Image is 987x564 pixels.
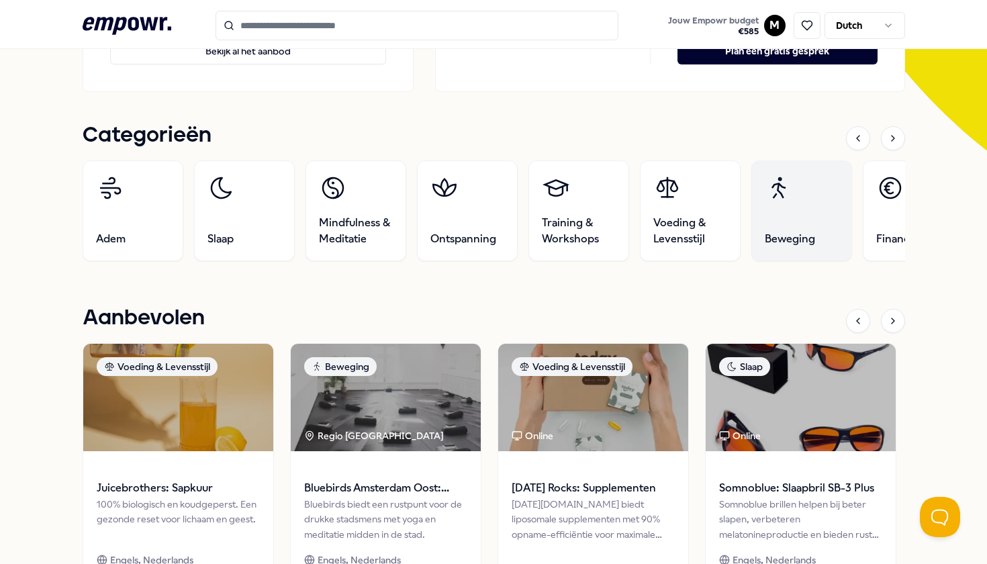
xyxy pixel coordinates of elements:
[304,479,467,497] span: Bluebirds Amsterdam Oost: Yoga & Welzijn
[639,160,740,261] a: Voeding & Levensstijl
[291,344,481,451] img: package image
[876,231,927,247] span: Financieel
[668,15,759,26] span: Jouw Empowr budget
[719,357,770,376] div: Slaap
[542,215,614,247] span: Training & Workshops
[665,13,761,40] button: Jouw Empowr budget€585
[512,428,553,443] div: Online
[97,357,218,376] div: Voeding & Levensstijl
[719,428,761,443] div: Online
[304,357,377,376] div: Beweging
[653,215,726,247] span: Voeding & Levensstijl
[862,160,963,261] a: Financieel
[416,160,517,261] a: Ontspanning
[193,160,294,261] a: Slaap
[430,231,496,247] span: Ontspanning
[96,231,126,247] span: Adem
[677,38,878,64] button: Plan een gratis gesprek
[765,231,815,247] span: Beweging
[304,428,446,443] div: Regio [GEOGRAPHIC_DATA]
[83,119,211,152] h1: Categorieën
[97,497,260,542] div: 100% biologisch en koudgeperst. Een gezonde reset voor lichaam en geest.
[706,344,896,451] img: package image
[97,479,260,497] span: Juicebrothers: Sapkuur
[528,160,628,261] a: Training & Workshops
[304,497,467,542] div: Bluebirds biedt een rustpunt voor de drukke stadsmens met yoga en meditatie midden in de stad.
[668,26,759,37] span: € 585
[498,344,688,451] img: package image
[319,215,391,247] span: Mindfulness & Meditatie
[83,301,205,335] h1: Aanbevolen
[663,11,764,40] a: Jouw Empowr budget€585
[207,231,234,247] span: Slaap
[764,15,786,36] button: M
[719,479,882,497] span: Somnoblue: Slaapbril SB-3 Plus
[83,344,273,451] img: package image
[110,38,387,64] button: Bekijk al het aanbod
[512,357,632,376] div: Voeding & Levensstijl
[751,160,851,261] a: Beweging
[512,497,675,542] div: [DATE][DOMAIN_NAME] biedt liposomale supplementen met 90% opname-efficiëntie voor maximale gezond...
[82,160,183,261] a: Adem
[305,160,406,261] a: Mindfulness & Meditatie
[512,479,675,497] span: [DATE] Rocks: Supplementen
[216,11,618,40] input: Search for products, categories or subcategories
[920,497,960,537] iframe: Help Scout Beacon - Open
[719,497,882,542] div: Somnoblue brillen helpen bij beter slapen, verbeteren melatonineproductie en bieden rust aan [MED...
